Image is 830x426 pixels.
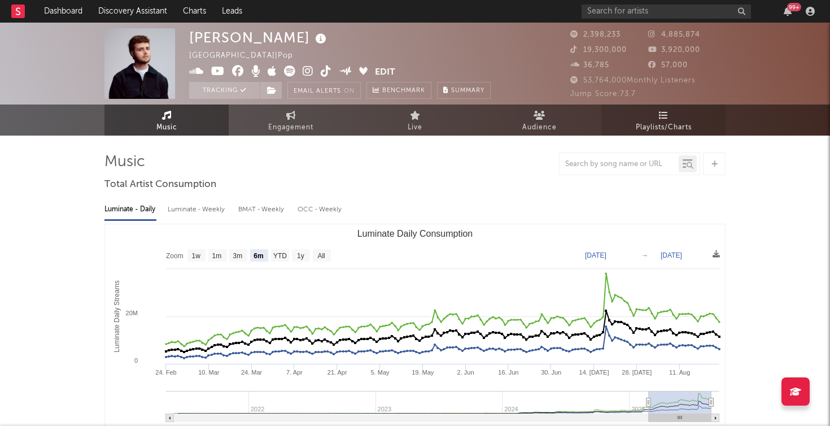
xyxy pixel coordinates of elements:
text: 5. May [370,369,390,376]
span: Playlists/Charts [636,121,692,134]
div: BMAT - Weekly [238,200,286,219]
span: Summary [451,88,484,94]
text: 21. Apr [327,369,347,376]
text: 0 [134,357,138,364]
span: Music [156,121,177,134]
button: Tracking [189,82,260,99]
text: 20M [126,310,138,316]
span: 53,764,000 Monthly Listeners [570,77,696,84]
text: [DATE] [661,251,682,259]
span: 19,300,000 [570,46,627,54]
span: Engagement [268,121,313,134]
text: Zoom [166,252,184,260]
text: 11. Aug [669,369,690,376]
button: Edit [375,66,395,80]
text: 2. Jun [457,369,474,376]
span: 57,000 [648,62,688,69]
span: 4,885,874 [648,31,700,38]
text: → [641,251,648,259]
input: Search for artists [582,5,751,19]
text: 1w [192,252,201,260]
span: Total Artist Consumption [104,178,216,192]
div: [PERSON_NAME] [189,28,329,47]
text: 24. Mar [241,369,263,376]
button: 99+ [784,7,792,16]
button: Summary [437,82,491,99]
div: 99 + [787,3,801,11]
button: Email AlertsOn [287,82,361,99]
text: All [317,252,325,260]
a: Playlists/Charts [601,105,726,136]
span: 2,398,233 [570,31,621,38]
a: Audience [477,105,601,136]
div: Luminate - Daily [104,200,156,219]
div: OCC - Weekly [298,200,343,219]
text: 1y [297,252,304,260]
text: 24. Feb [155,369,176,376]
a: Music [104,105,229,136]
text: Luminate Daily Consumption [357,229,473,238]
a: Live [353,105,477,136]
text: 3m [233,252,243,260]
input: Search by song name or URL [560,160,679,169]
span: Live [408,121,422,134]
em: On [344,88,355,94]
a: Engagement [229,105,353,136]
span: Audience [522,121,557,134]
span: Jump Score: 73.7 [570,90,636,98]
text: YTD [273,252,287,260]
text: Luminate Daily Streams [113,280,121,352]
text: 1m [212,252,222,260]
span: 3,920,000 [648,46,700,54]
text: 30. Jun [541,369,561,376]
text: 14. [DATE] [579,369,609,376]
text: 7. Apr [286,369,303,376]
div: Luminate - Weekly [168,200,227,219]
text: 16. Jun [498,369,518,376]
span: 36,785 [570,62,609,69]
text: [DATE] [585,251,606,259]
a: Benchmark [366,82,431,99]
text: 10. Mar [198,369,220,376]
text: 6m [254,252,263,260]
text: 19. May [412,369,434,376]
text: 28. [DATE] [622,369,652,376]
span: Benchmark [382,84,425,98]
div: [GEOGRAPHIC_DATA] | Pop [189,49,306,63]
